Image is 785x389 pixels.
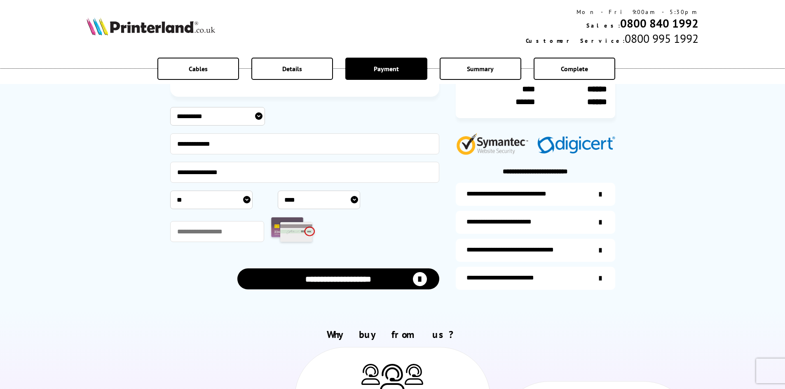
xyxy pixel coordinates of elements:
span: Customer Service: [526,37,625,44]
a: secure-website [456,267,615,290]
a: items-arrive [456,211,615,234]
span: Sales: [586,22,620,29]
img: Printer Experts [361,364,380,385]
span: Complete [561,65,588,73]
img: Printer Experts [405,364,423,385]
a: additional-cables [456,239,615,262]
a: additional-ink [456,183,615,206]
span: Cables [189,65,208,73]
img: Printerland Logo [87,17,215,35]
h2: Why buy from us? [87,328,699,341]
span: 0800 995 1992 [625,31,698,46]
span: Payment [374,65,399,73]
span: Details [282,65,302,73]
a: 0800 840 1992 [620,16,698,31]
span: Summary [467,65,494,73]
div: Mon - Fri 9:00am - 5:30pm [526,8,698,16]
